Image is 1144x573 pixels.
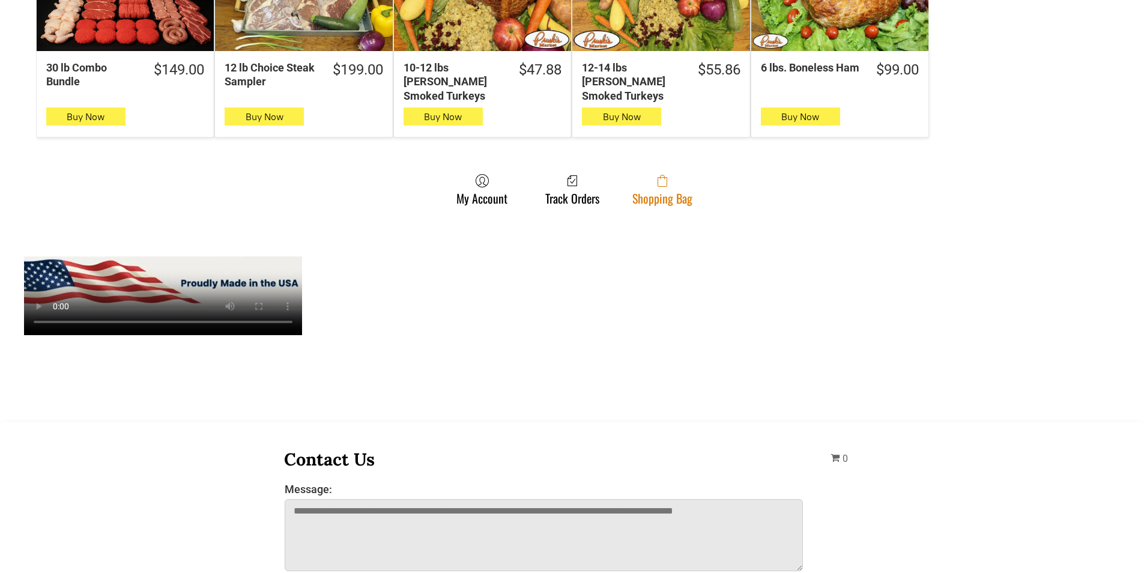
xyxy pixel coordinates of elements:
[215,61,392,89] a: $199.0012 lb Choice Steak Sampler
[46,108,126,126] button: Buy Now
[404,61,503,103] div: 10-12 lbs [PERSON_NAME] Smoked Turkeys
[404,108,483,126] button: Buy Now
[424,111,462,123] span: Buy Now
[698,61,740,79] div: $55.86
[519,61,561,79] div: $47.88
[37,61,214,89] a: $149.0030 lb Combo Bundle
[582,108,661,126] button: Buy Now
[626,174,698,205] a: Shopping Bag
[46,61,138,89] div: 30 lb Combo Bundle
[225,61,316,89] div: 12 lb Choice Steak Sampler
[751,61,928,79] a: $99.006 lbs. Boneless Ham
[843,453,848,464] span: 0
[225,108,304,126] button: Buy Now
[761,61,861,74] div: 6 lbs. Boneless Ham
[582,61,682,103] div: 12-14 lbs [PERSON_NAME] Smoked Turkeys
[246,111,283,123] span: Buy Now
[285,483,804,496] label: Message:
[876,61,919,79] div: $99.00
[333,61,383,79] div: $199.00
[67,111,104,123] span: Buy Now
[450,174,513,205] a: My Account
[154,61,204,79] div: $149.00
[284,448,804,470] h3: Contact Us
[572,61,749,103] a: $55.8612-14 lbs [PERSON_NAME] Smoked Turkeys
[539,174,605,205] a: Track Orders
[761,108,840,126] button: Buy Now
[781,111,819,123] span: Buy Now
[603,111,641,123] span: Buy Now
[394,61,571,103] a: $47.8810-12 lbs [PERSON_NAME] Smoked Turkeys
